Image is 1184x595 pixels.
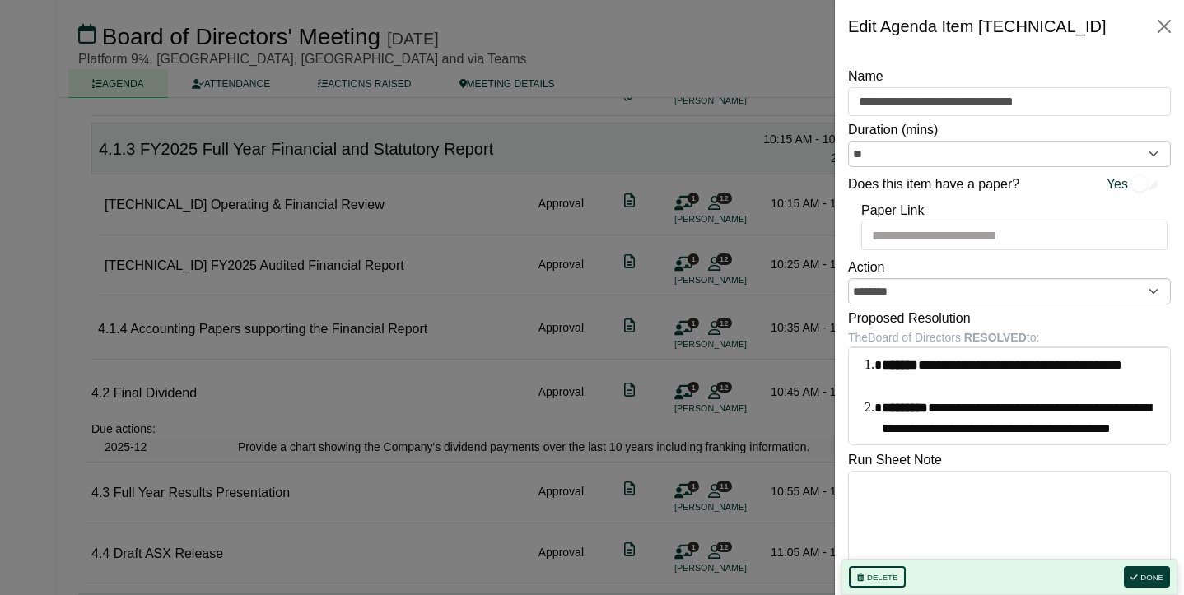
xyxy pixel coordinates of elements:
button: Done [1124,566,1170,588]
label: Paper Link [861,200,925,221]
span: Yes [1107,174,1128,195]
b: RESOLVED [964,331,1027,344]
label: Does this item have a paper? [848,174,1019,195]
label: Run Sheet Note [848,449,942,471]
label: Proposed Resolution [848,308,971,329]
label: Duration (mins) [848,119,938,141]
div: Edit Agenda Item [TECHNICAL_ID] [848,13,1106,40]
button: Delete [849,566,906,588]
label: Name [848,66,883,87]
button: Close [1151,13,1177,40]
label: Action [848,257,884,278]
div: The Board of Directors to: [848,328,1171,346]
